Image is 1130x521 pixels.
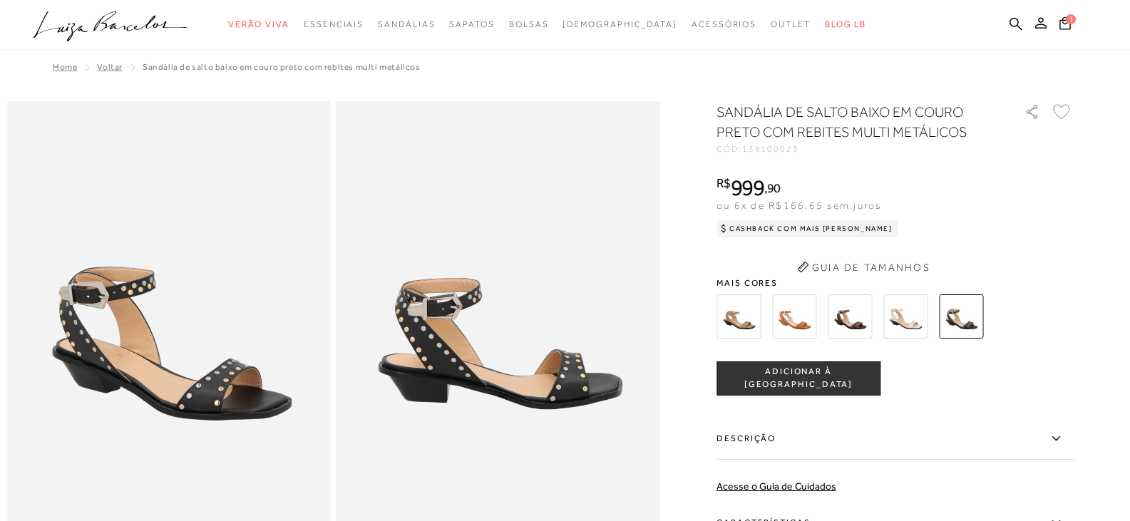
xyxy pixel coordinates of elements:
[771,19,811,29] span: Outlet
[792,256,935,279] button: Guia de Tamanhos
[716,418,1073,460] label: Descrição
[731,175,764,200] span: 999
[692,11,756,38] a: categoryNavScreenReaderText
[742,144,799,154] span: 138100023
[378,19,435,29] span: Sandálias
[716,361,880,396] button: ADICIONAR À [GEOGRAPHIC_DATA]
[97,62,123,72] a: Voltar
[767,180,781,195] span: 90
[449,11,494,38] a: categoryNavScreenReaderText
[228,19,289,29] span: Verão Viva
[716,145,1002,153] div: CÓD:
[716,200,881,211] span: ou 6x de R$166,65 sem juros
[509,11,549,38] a: categoryNavScreenReaderText
[143,62,421,72] span: SANDÁLIA DE SALTO BAIXO EM COURO PRETO COM REBITES MULTI METÁLICOS
[1055,15,1075,34] button: 1
[716,177,731,190] i: R$
[304,19,364,29] span: Essenciais
[883,294,928,339] img: SANDÁLIA DE SALTO BAIXO EM COURO OFF WHITE COM REBITES MULTI METÁLICOS
[449,19,494,29] span: Sapatos
[378,11,435,38] a: categoryNavScreenReaderText
[716,294,761,339] img: SANDÁLIA DE SALTO BAIXO EM CAMURÇA BEGE COM REBITES MULTI METÁLICOS
[825,19,866,29] span: BLOG LB
[939,294,983,339] img: SANDÁLIA DE SALTO BAIXO EM COURO PRETO COM REBITES MULTI METÁLICOS
[228,11,289,38] a: categoryNavScreenReaderText
[509,19,549,29] span: Bolsas
[1066,14,1076,24] span: 1
[771,11,811,38] a: categoryNavScreenReaderText
[304,11,364,38] a: categoryNavScreenReaderText
[563,11,677,38] a: noSubCategoriesText
[716,480,836,492] a: Acesse o Guia de Cuidados
[717,366,880,391] span: ADICIONAR À [GEOGRAPHIC_DATA]
[825,11,866,38] a: BLOG LB
[563,19,677,29] span: [DEMOGRAPHIC_DATA]
[828,294,872,339] img: SANDÁLIA DE SALTO BAIXO EM COURO CAFÉ COM REBITES MULTI METÁLICOS
[716,279,1073,287] span: Mais cores
[692,19,756,29] span: Acessórios
[716,102,984,142] h1: SANDÁLIA DE SALTO BAIXO EM COURO PRETO COM REBITES MULTI METÁLICOS
[53,62,77,72] a: Home
[764,182,781,195] i: ,
[716,220,898,237] div: Cashback com Mais [PERSON_NAME]
[772,294,816,339] img: SANDÁLIA DE SALTO BAIXO EM CAMURÇA CARAMELO COM REBITES MULTI METÁLICOS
